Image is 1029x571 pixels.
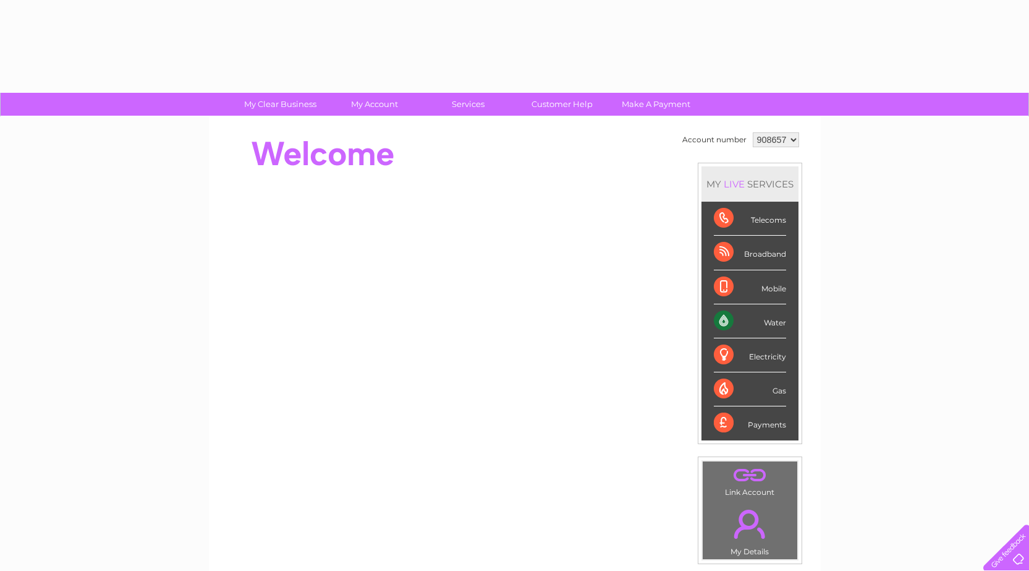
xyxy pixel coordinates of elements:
[706,465,794,486] a: .
[714,338,786,372] div: Electricity
[714,236,786,270] div: Broadband
[701,166,798,202] div: MY SERVICES
[714,406,786,440] div: Payments
[702,499,798,560] td: My Details
[323,93,425,116] a: My Account
[706,502,794,546] a: .
[714,270,786,304] div: Mobile
[605,93,707,116] a: Make A Payment
[714,304,786,338] div: Water
[679,129,750,150] td: Account number
[417,93,519,116] a: Services
[702,461,798,500] td: Link Account
[714,202,786,236] div: Telecoms
[714,372,786,406] div: Gas
[721,178,747,190] div: LIVE
[511,93,613,116] a: Customer Help
[229,93,331,116] a: My Clear Business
